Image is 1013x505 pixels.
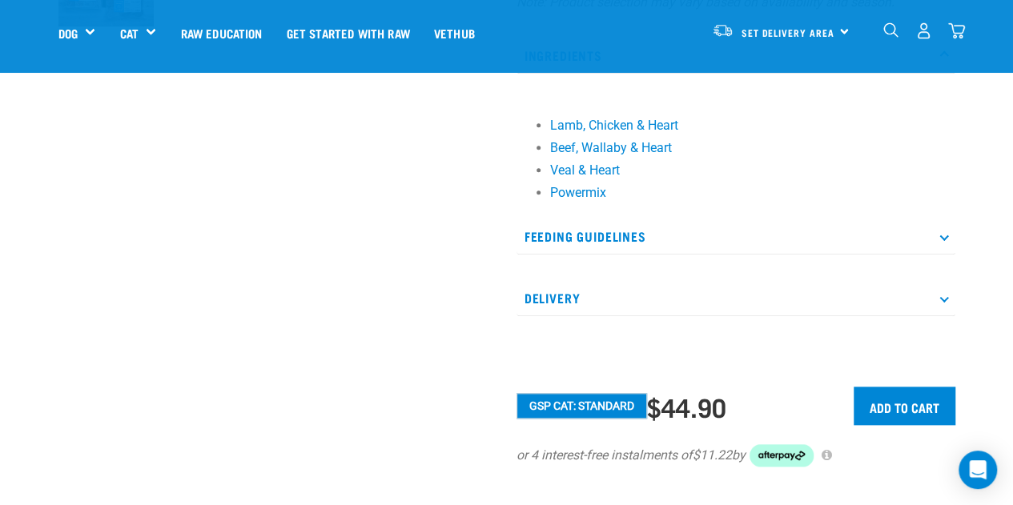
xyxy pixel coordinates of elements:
[58,24,78,42] a: Dog
[854,387,955,425] input: Add to cart
[693,446,732,465] span: $11.22
[915,22,932,39] img: user.png
[647,392,726,421] div: $44.90
[422,1,487,65] a: Vethub
[550,162,620,178] a: Veal & Heart
[550,118,678,133] a: Lamb, Chicken & Heart
[742,30,834,35] span: Set Delivery Area
[883,22,898,38] img: home-icon-1@2x.png
[517,393,647,419] button: GSP Cat: Standard
[959,451,997,489] div: Open Intercom Messenger
[550,185,606,200] a: Powermix
[168,1,274,65] a: Raw Education
[550,140,672,155] a: Beef, Wallaby & Heart
[119,24,138,42] a: Cat
[517,218,955,255] p: Feeding Guidelines
[750,444,814,467] img: Afterpay
[517,444,955,467] div: or 4 interest-free instalments of by
[517,280,955,316] p: Delivery
[712,23,734,38] img: van-moving.png
[948,22,965,39] img: home-icon@2x.png
[275,1,422,65] a: Get started with Raw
